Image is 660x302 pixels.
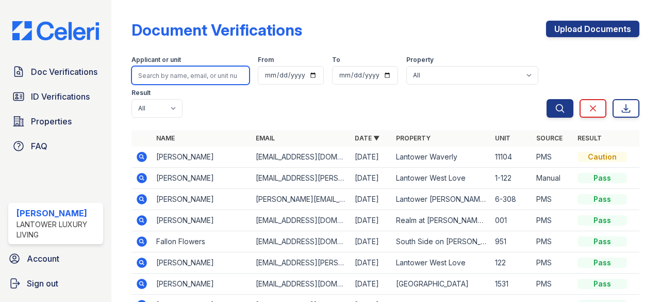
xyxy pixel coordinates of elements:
[532,147,573,168] td: PMS
[351,189,392,210] td: [DATE]
[152,274,251,295] td: [PERSON_NAME]
[532,231,573,252] td: PMS
[252,189,351,210] td: [PERSON_NAME][EMAIL_ADDRESS][PERSON_NAME][DOMAIN_NAME]
[152,210,251,231] td: [PERSON_NAME]
[536,134,563,142] a: Source
[532,189,573,210] td: PMS
[351,274,392,295] td: [DATE]
[577,173,627,183] div: Pass
[491,189,532,210] td: 6-308
[392,189,491,210] td: Lantower [PERSON_NAME] Crossroads
[4,21,107,41] img: CE_Logo_Blue-a8612792a0a2168367f1c8372b55b34899dd931a85d93a1a3d3e32e68fde9ad4.png
[252,210,351,231] td: [EMAIL_ADDRESS][DOMAIN_NAME]
[532,210,573,231] td: PMS
[392,274,491,295] td: [GEOGRAPHIC_DATA]
[491,274,532,295] td: 1531
[258,56,274,64] label: From
[392,147,491,168] td: Lantower Waverly
[532,168,573,189] td: Manual
[131,89,151,97] label: Result
[351,252,392,274] td: [DATE]
[396,134,431,142] a: Property
[577,215,627,226] div: Pass
[27,277,58,290] span: Sign out
[577,194,627,204] div: Pass
[252,274,351,295] td: [EMAIL_ADDRESS][DOMAIN_NAME]
[392,168,491,189] td: Lantower West Love
[392,210,491,231] td: Realm at [PERSON_NAME][GEOGRAPHIC_DATA]
[27,252,59,265] span: Account
[546,21,639,37] a: Upload Documents
[252,168,351,189] td: [EMAIL_ADDRESS][PERSON_NAME][DOMAIN_NAME]
[16,207,99,219] div: [PERSON_NAME]
[8,61,103,82] a: Doc Verifications
[8,111,103,132] a: Properties
[156,134,175,142] a: Name
[491,231,532,252] td: 951
[491,168,532,189] td: 1-122
[491,147,532,168] td: 11104
[577,152,627,162] div: Caution
[16,219,99,240] div: Lantower Luxury Living
[131,56,181,64] label: Applicant or unit
[351,147,392,168] td: [DATE]
[351,168,392,189] td: [DATE]
[8,136,103,156] a: FAQ
[355,134,379,142] a: Date ▼
[252,147,351,168] td: [EMAIL_ADDRESS][DOMAIN_NAME]
[4,273,107,294] a: Sign out
[332,56,340,64] label: To
[577,134,602,142] a: Result
[532,274,573,295] td: PMS
[152,147,251,168] td: [PERSON_NAME]
[406,56,434,64] label: Property
[152,231,251,252] td: Fallon Flowers
[532,252,573,274] td: PMS
[152,252,251,274] td: [PERSON_NAME]
[31,115,72,128] span: Properties
[256,134,275,142] a: Email
[152,168,251,189] td: [PERSON_NAME]
[491,210,532,231] td: 001
[577,258,627,268] div: Pass
[577,236,627,247] div: Pass
[252,252,351,274] td: [EMAIL_ADDRESS][PERSON_NAME][DOMAIN_NAME]
[252,231,351,252] td: [EMAIL_ADDRESS][DOMAIN_NAME]
[131,21,302,39] div: Document Verifications
[577,279,627,289] div: Pass
[495,134,510,142] a: Unit
[392,231,491,252] td: South Side on [PERSON_NAME]
[31,66,97,78] span: Doc Verifications
[31,140,47,152] span: FAQ
[4,248,107,269] a: Account
[8,86,103,107] a: ID Verifications
[152,189,251,210] td: [PERSON_NAME]
[351,231,392,252] td: [DATE]
[491,252,532,274] td: 122
[131,66,250,85] input: Search by name, email, or unit number
[31,90,90,103] span: ID Verifications
[392,252,491,274] td: Lantower West Love
[351,210,392,231] td: [DATE]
